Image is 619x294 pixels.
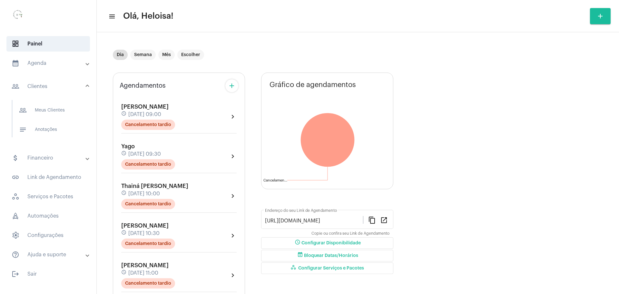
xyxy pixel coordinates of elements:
[12,83,86,90] mat-panel-title: Clientes
[6,189,90,204] span: Serviços e Pacotes
[113,50,128,60] mat-chip: Dia
[265,218,363,224] input: Link
[120,82,166,89] span: Agendamentos
[229,271,237,279] mat-icon: chevron_right
[270,81,356,89] span: Gráfico de agendamentos
[130,50,156,60] mat-chip: Semana
[177,50,204,60] mat-chip: Escolher
[108,13,115,20] mat-icon: sidenav icon
[121,262,169,268] span: [PERSON_NAME]
[121,230,127,237] mat-icon: schedule
[261,262,393,274] button: Configurar Serviços e Pacotes
[14,122,82,137] span: Anotações
[5,3,31,29] img: 0d939d3e-dcd2-0964-4adc-7f8e0d1a206f.png
[6,170,90,185] span: Link de Agendamento
[311,231,389,236] mat-hint: Copie ou confira seu Link de Agendamento
[121,151,127,158] mat-icon: schedule
[128,151,161,157] span: [DATE] 09:30
[12,40,19,48] span: sidenav icon
[229,192,237,200] mat-icon: chevron_right
[12,154,86,162] mat-panel-title: Financeiro
[121,278,175,289] mat-chip: Cancelamento tardio
[128,112,161,117] span: [DATE] 09:00
[121,239,175,249] mat-chip: Cancelamento tardio
[6,208,90,224] span: Automações
[19,126,27,133] mat-icon: sidenav icon
[14,103,82,118] span: Meus Clientes
[12,212,19,220] span: sidenav icon
[12,173,19,181] mat-icon: sidenav icon
[121,104,169,110] span: [PERSON_NAME]
[121,269,127,277] mat-icon: schedule
[4,97,96,146] div: sidenav iconClientes
[294,241,361,245] span: Configurar Disponibilidade
[296,253,358,258] span: Bloquear Datas/Horários
[596,12,604,20] mat-icon: add
[228,82,236,90] mat-icon: add
[6,228,90,243] span: Configurações
[294,239,301,247] mat-icon: schedule
[121,120,175,130] mat-chip: Cancelamento tardio
[121,159,175,170] mat-chip: Cancelamento tardio
[121,143,135,149] span: Yago
[12,251,19,259] mat-icon: sidenav icon
[290,264,298,272] mat-icon: workspaces_outlined
[121,199,175,209] mat-chip: Cancelamento tardio
[263,179,287,182] text: Cancelamen...
[12,83,19,90] mat-icon: sidenav icon
[12,231,19,239] span: sidenav icon
[4,76,96,97] mat-expansion-panel-header: sidenav iconClientes
[128,230,160,236] span: [DATE] 10:30
[261,237,393,249] button: Configurar Disponibilidade
[128,191,160,197] span: [DATE] 10:00
[12,193,19,201] span: sidenav icon
[121,223,169,229] span: [PERSON_NAME]
[261,250,393,261] button: Bloquear Datas/Horários
[290,266,364,270] span: Configurar Serviços e Pacotes
[12,270,19,278] mat-icon: sidenav icon
[229,113,237,121] mat-icon: chevron_right
[368,216,376,224] mat-icon: content_copy
[229,152,237,160] mat-icon: chevron_right
[6,36,90,52] span: Painel
[121,183,188,189] span: Thainá [PERSON_NAME]
[158,50,175,60] mat-chip: Mês
[380,216,388,224] mat-icon: open_in_new
[4,247,96,262] mat-expansion-panel-header: sidenav iconAjuda e suporte
[12,251,86,259] mat-panel-title: Ajuda e suporte
[123,11,173,21] span: Olá, Heloisa!
[296,252,304,260] mat-icon: event_busy
[4,150,96,166] mat-expansion-panel-header: sidenav iconFinanceiro
[19,106,27,114] mat-icon: sidenav icon
[229,232,237,240] mat-icon: chevron_right
[121,190,127,197] mat-icon: schedule
[4,55,96,71] mat-expansion-panel-header: sidenav iconAgenda
[121,111,127,118] mat-icon: schedule
[12,154,19,162] mat-icon: sidenav icon
[6,266,90,282] span: Sair
[12,59,86,67] mat-panel-title: Agenda
[12,59,19,67] mat-icon: sidenav icon
[128,270,158,276] span: [DATE] 11:00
